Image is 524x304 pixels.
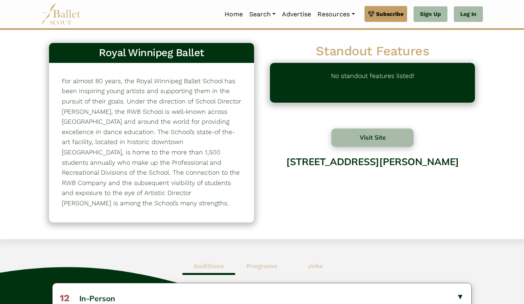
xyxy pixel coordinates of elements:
[193,262,224,270] b: Auditions
[364,6,407,22] a: Subscribe
[331,129,414,147] button: Visit Site
[221,6,246,23] a: Home
[279,6,314,23] a: Advertise
[246,6,279,23] a: Search
[454,6,483,22] a: Log In
[270,150,475,214] div: [STREET_ADDRESS][PERSON_NAME]
[270,43,475,60] h2: Standout Features
[246,262,277,270] b: Programs
[368,10,374,18] img: gem.svg
[376,10,404,18] span: Subscribe
[414,6,447,22] a: Sign Up
[314,6,358,23] a: Resources
[62,76,241,209] p: For almost 80 years, the Royal Winnipeg Ballet School has been inspiring young artists and suppor...
[331,71,414,95] p: No standout features listed!
[55,46,248,60] h3: Royal Winnipeg Ballet
[307,262,323,270] b: Jobs
[60,292,69,304] span: 12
